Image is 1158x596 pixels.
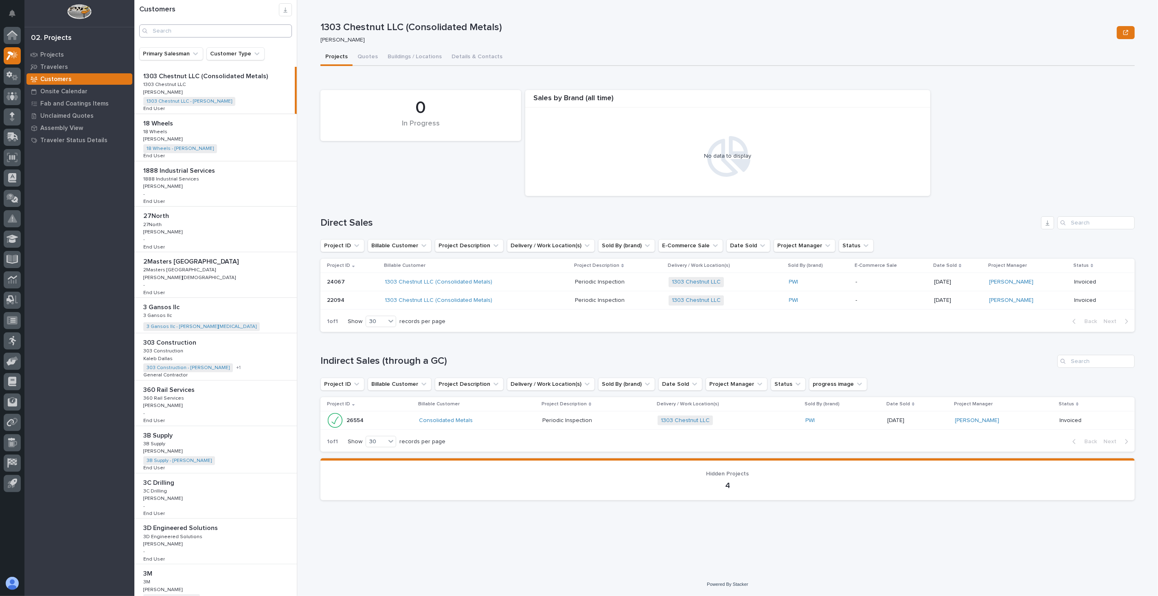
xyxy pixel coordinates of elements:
[447,49,507,66] button: Details & Contacts
[143,354,174,362] p: Kaleb Dallas
[134,380,297,426] a: 360 Rail Services360 Rail Services 360 Rail Services360 Rail Services [PERSON_NAME][PERSON_NAME] ...
[143,385,196,394] p: 360 Rail Services
[839,239,874,252] button: Status
[143,311,173,319] p: 3 Gansos llc
[24,110,134,122] a: Unclaimed Quotes
[657,400,719,409] p: Delivery / Work Location(s)
[1079,438,1097,445] span: Back
[143,464,167,471] p: End User
[143,394,186,401] p: 360 Rail Services
[348,438,362,445] p: Show
[348,318,362,325] p: Show
[143,371,189,378] p: General Contractor
[147,458,212,464] a: 3B Supply - [PERSON_NAME]
[143,411,145,416] p: -
[31,34,72,43] div: 02. Projects
[658,378,702,391] button: Date Sold
[143,416,167,424] p: End User
[327,277,347,286] p: 24067
[1059,417,1122,424] p: Invoiced
[805,400,840,409] p: Sold By (brand)
[143,555,167,562] p: End User
[134,519,297,564] a: 3D Engineered Solutions3D Engineered Solutions 3D Engineered Solutions3D Engineered Solutions [PE...
[542,416,594,424] p: Periodic Inspection
[887,417,949,424] p: [DATE]
[989,279,1034,286] a: [PERSON_NAME]
[933,261,957,270] p: Date Sold
[134,473,297,519] a: 3C Drilling3C Drilling 3C Drilling3C Drilling [PERSON_NAME][PERSON_NAME] -End UserEnd User
[1100,318,1135,325] button: Next
[661,417,710,424] a: 1303 Chestnut LLC
[525,94,930,108] div: Sales by Brand (all time)
[368,239,432,252] button: Billable Customer
[789,279,798,286] a: PWI
[143,487,169,494] p: 3C Drilling
[206,47,265,60] button: Customer Type
[24,85,134,97] a: Onsite Calendar
[143,585,184,593] p: [PERSON_NAME]
[134,252,297,298] a: 2Masters [GEOGRAPHIC_DATA]2Masters [GEOGRAPHIC_DATA] 2Masters [GEOGRAPHIC_DATA]2Masters [GEOGRAPH...
[1066,438,1100,445] button: Back
[40,112,94,120] p: Unclaimed Quotes
[399,318,445,325] p: records per page
[1074,297,1122,304] p: Invoiced
[143,71,270,80] p: 1303 Chestnut LLC (Consolidated Metals)
[726,239,770,252] button: Date Sold
[327,400,350,409] p: Project ID
[507,239,595,252] button: Delivery / Work Location(s)
[143,447,184,454] p: [PERSON_NAME]
[1074,279,1122,286] p: Invoiced
[320,355,1054,367] h1: Indirect Sales (through a GC)
[143,237,145,242] p: -
[672,297,721,304] a: 1303 Chestnut LLC
[143,273,237,281] p: [PERSON_NAME][DEMOGRAPHIC_DATA]
[320,273,1135,291] tr: 2406724067 1303 Chestnut LLC (Consolidated Metals) Periodic InspectionPeriodic Inspection 1303 Ch...
[143,568,154,578] p: 3M
[143,578,152,585] p: 3M
[672,279,721,286] a: 1303 Chestnut LLC
[575,295,626,304] p: Periodic Inspection
[320,432,344,452] p: 1 of 1
[143,243,167,250] p: End User
[327,295,346,304] p: 22094
[40,137,107,144] p: Traveler Status Details
[143,430,174,440] p: 3B Supply
[139,47,203,60] button: Primary Salesman
[134,161,297,207] a: 1888 Industrial Services1888 Industrial Services 1888 Industrial Services1888 Industrial Services...
[320,217,1038,229] h1: Direct Sales
[134,207,297,252] a: 27North27North 27North27North [PERSON_NAME][PERSON_NAME] -End UserEnd User
[143,197,167,205] p: End User
[706,378,768,391] button: Project Manager
[1057,216,1135,229] div: Search
[24,134,134,146] a: Traveler Status Details
[147,365,230,371] a: 303 Construction - [PERSON_NAME]
[143,477,176,487] p: 3C Drilling
[24,48,134,61] a: Projects
[989,261,1027,270] p: Project Manager
[575,277,626,286] p: Periodic Inspection
[886,400,910,409] p: Date Sold
[143,175,201,182] p: 1888 Industrial Services
[134,426,297,473] a: 3B Supply3B Supply 3B Supply3B Supply [PERSON_NAME][PERSON_NAME] 3B Supply - [PERSON_NAME] End Us...
[139,5,279,14] h1: Customers
[139,24,292,37] div: Search
[143,288,167,296] p: End User
[855,279,928,286] p: -
[1066,318,1100,325] button: Back
[706,471,749,477] span: Hidden Projects
[419,417,473,424] a: Consolidated Metals
[805,417,815,424] a: PWI
[143,191,145,197] p: -
[134,333,297,380] a: 303 Construction303 Construction 303 Construction303 Construction Kaleb DallasKaleb Dallas 303 Co...
[418,400,460,409] p: Billable Customer
[320,22,1114,33] p: 1303 Chestnut LLC (Consolidated Metals)
[147,99,232,104] a: 1303 Chestnut LLC - [PERSON_NAME]
[507,378,595,391] button: Delivery / Work Location(s)
[1103,438,1121,445] span: Next
[143,80,187,88] p: 1303 Chestnut LLC
[24,97,134,110] a: Fab and Coatings Items
[40,51,64,59] p: Projects
[143,256,240,266] p: 2Masters [GEOGRAPHIC_DATA]
[143,494,184,501] p: [PERSON_NAME]
[24,61,134,73] a: Travelers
